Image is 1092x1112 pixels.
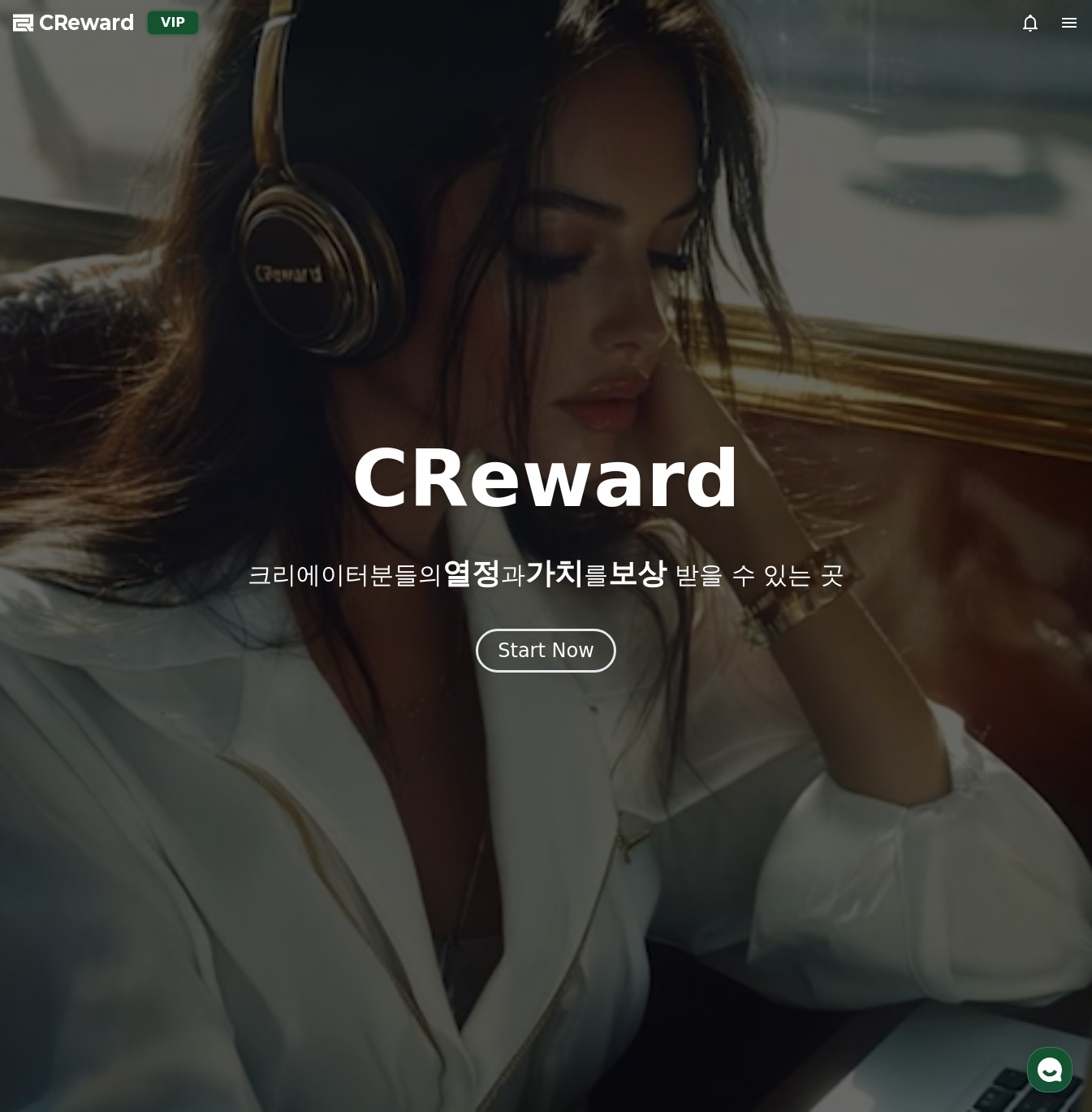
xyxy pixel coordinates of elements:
div: Start Now [498,638,594,664]
div: VIP [148,11,198,34]
a: Start Now [476,645,616,660]
p: 크리에이터분들의 과 를 받을 수 있는 곳 [248,557,844,590]
span: 보상 [608,556,667,590]
span: 열정 [442,556,501,590]
a: CReward [13,10,135,36]
span: 가치 [525,556,584,590]
button: Start Now [476,629,616,673]
span: CReward [39,10,135,36]
h1: CReward [352,440,740,518]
